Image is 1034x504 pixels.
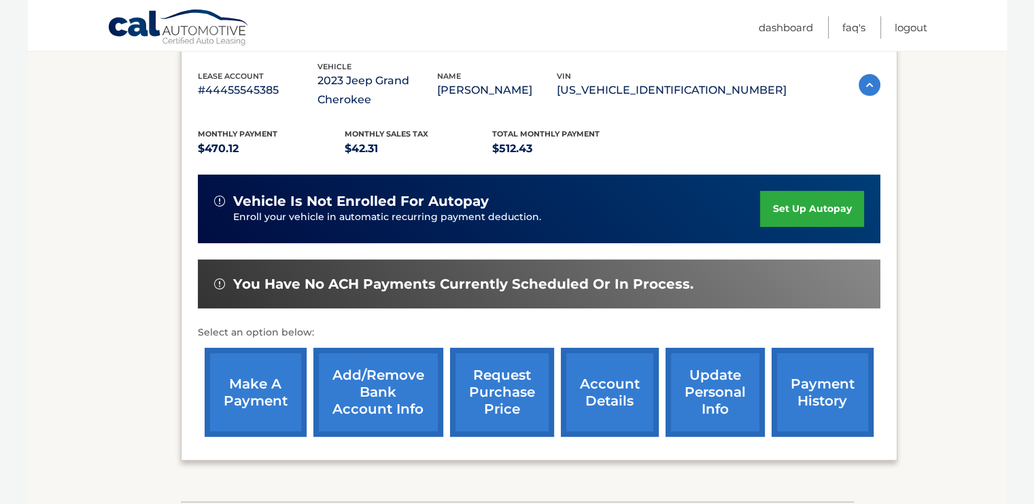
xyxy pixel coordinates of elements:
[198,129,277,139] span: Monthly Payment
[842,16,865,39] a: FAQ's
[313,348,443,437] a: Add/Remove bank account info
[198,71,264,81] span: lease account
[450,348,554,437] a: request purchase price
[759,16,813,39] a: Dashboard
[345,129,428,139] span: Monthly sales Tax
[198,139,345,158] p: $470.12
[107,9,250,48] a: Cal Automotive
[437,81,557,100] p: [PERSON_NAME]
[214,278,225,289] img: alert-white.svg
[233,210,761,225] p: Enroll your vehicle in automatic recurring payment deduction.
[557,81,787,100] p: [US_VEHICLE_IDENTIFICATION_NUMBER]
[760,191,863,227] a: set up autopay
[492,139,640,158] p: $512.43
[198,81,317,100] p: #44455545385
[205,348,307,437] a: make a payment
[317,62,351,71] span: vehicle
[666,348,765,437] a: update personal info
[859,74,880,96] img: accordion-active.svg
[895,16,927,39] a: Logout
[317,71,437,109] p: 2023 Jeep Grand Cherokee
[772,348,874,437] a: payment history
[557,71,571,81] span: vin
[561,348,659,437] a: account details
[214,196,225,206] img: alert-white.svg
[233,276,693,293] span: You have no ACH payments currently scheduled or in process.
[345,139,492,158] p: $42.31
[437,71,461,81] span: name
[198,325,880,341] p: Select an option below:
[492,129,600,139] span: Total Monthly Payment
[233,193,489,210] span: vehicle is not enrolled for autopay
